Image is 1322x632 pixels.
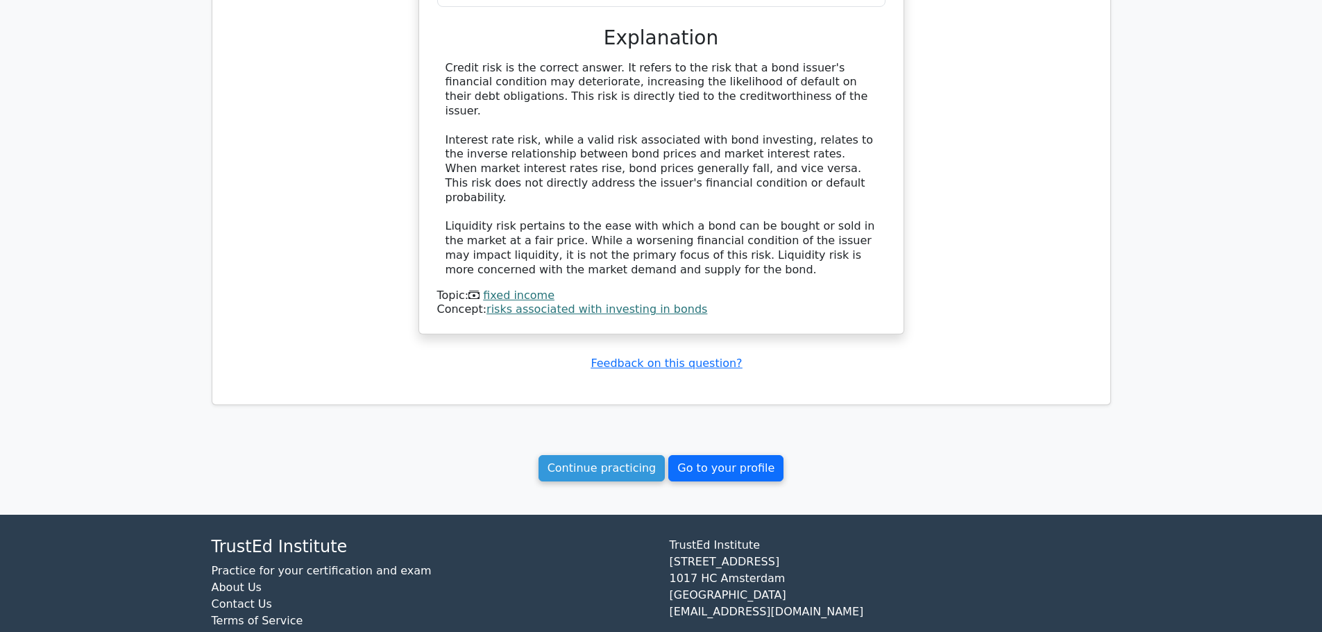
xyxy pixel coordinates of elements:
[483,289,554,302] a: fixed income
[591,357,742,370] a: Feedback on this question?
[539,455,666,481] a: Continue practicing
[668,455,783,481] a: Go to your profile
[437,289,885,303] div: Topic:
[486,302,707,316] a: risks associated with investing in bonds
[212,537,653,557] h4: TrustEd Institute
[212,614,303,627] a: Terms of Service
[446,61,877,277] div: Credit risk is the correct answer. It refers to the risk that a bond issuer's financial condition...
[446,26,877,50] h3: Explanation
[212,581,262,594] a: About Us
[437,302,885,317] div: Concept:
[212,597,272,610] a: Contact Us
[212,564,432,577] a: Practice for your certification and exam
